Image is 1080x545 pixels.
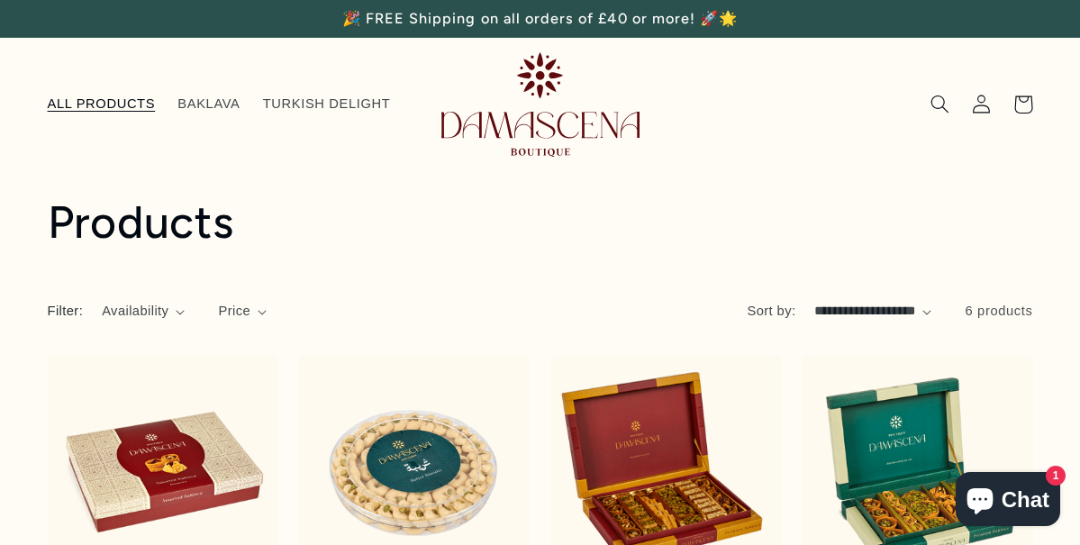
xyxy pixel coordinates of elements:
span: 🎉 FREE Shipping on all orders of £40 or more! 🚀🌟 [342,10,738,27]
span: Availability [102,302,168,322]
label: Sort by: [748,304,796,318]
summary: Search [920,84,961,125]
a: TURKISH DELIGHT [251,85,402,124]
summary: Price [218,302,267,322]
span: TURKISH DELIGHT [263,95,391,113]
img: Damascena Boutique [441,52,640,156]
a: ALL PRODUCTS [36,85,167,124]
span: Price [218,302,250,322]
h1: Products [48,195,1033,251]
a: Damascena Boutique [434,45,647,163]
summary: Availability (0 selected) [102,302,186,322]
span: BAKLAVA [177,95,240,113]
inbox-online-store-chat: Shopify online store chat [950,472,1066,531]
span: 6 products [966,304,1033,318]
h2: Filter: [48,302,84,322]
a: BAKLAVA [167,85,251,124]
span: ALL PRODUCTS [48,95,156,113]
